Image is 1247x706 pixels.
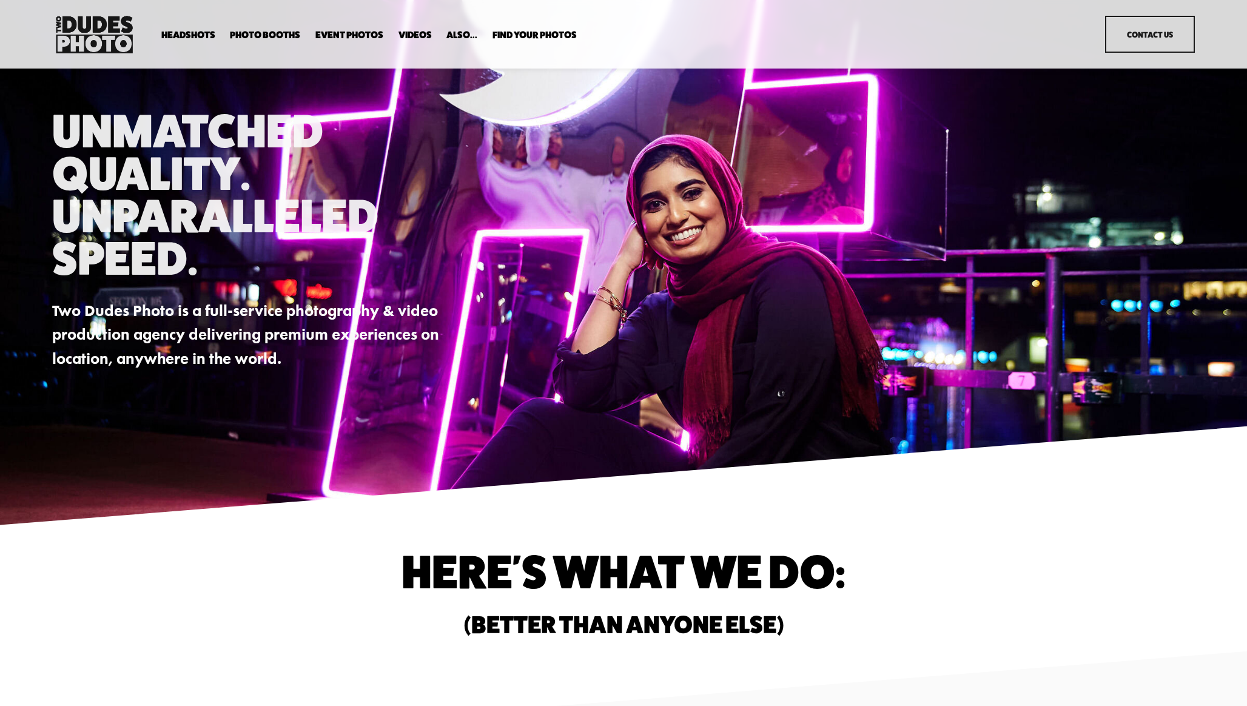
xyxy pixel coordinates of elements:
strong: Two Dudes Photo is a full-service photography & video production agency delivering premium experi... [52,301,443,369]
a: folder dropdown [492,29,577,41]
img: Two Dudes Photo | Headshots, Portraits &amp; Photo Booths [52,13,136,56]
span: Photo Booths [230,30,300,40]
a: folder dropdown [161,29,215,41]
h1: Unmatched Quality. Unparalleled Speed. [52,110,476,280]
a: Videos [398,29,432,41]
a: folder dropdown [446,29,477,41]
h1: Here's What We do: [195,551,1052,593]
span: Also... [446,30,477,40]
a: folder dropdown [230,29,300,41]
span: Find Your Photos [492,30,577,40]
h2: (Better than anyone else) [195,613,1052,636]
a: Event Photos [315,29,383,41]
span: Headshots [161,30,215,40]
a: Contact Us [1105,16,1194,53]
